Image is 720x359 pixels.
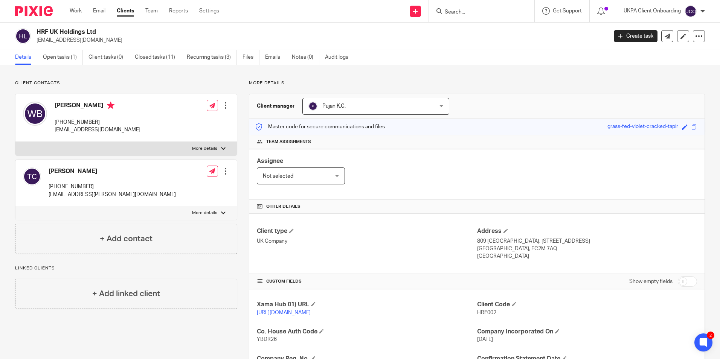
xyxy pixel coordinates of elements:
[55,126,140,134] p: [EMAIL_ADDRESS][DOMAIN_NAME]
[15,6,53,16] img: Pixie
[263,173,293,179] span: Not selected
[15,28,31,44] img: svg%3E
[477,245,697,253] p: [GEOGRAPHIC_DATA], EC2M 7AQ
[145,7,158,15] a: Team
[192,146,217,152] p: More details
[187,50,237,65] a: Recurring tasks (3)
[444,9,512,16] input: Search
[322,103,346,109] span: Pujan K.C.
[70,7,82,15] a: Work
[93,7,105,15] a: Email
[257,310,311,315] a: [URL][DOMAIN_NAME]
[266,204,301,210] span: Other details
[685,5,697,17] img: svg%3E
[265,50,286,65] a: Emails
[43,50,83,65] a: Open tasks (1)
[135,50,181,65] a: Closed tasks (11)
[55,119,140,126] p: [PHONE_NUMBER]
[55,102,140,111] h4: [PERSON_NAME]
[477,328,697,336] h4: Company Incorporated On
[243,50,259,65] a: Files
[37,28,489,36] h2: HRF UK Holdings Ltd
[553,8,582,14] span: Get Support
[192,210,217,216] p: More details
[325,50,354,65] a: Audit logs
[257,158,283,164] span: Assignee
[92,288,160,300] h4: + Add linked client
[477,237,697,245] p: 809 [GEOGRAPHIC_DATA], [STREET_ADDRESS]
[107,102,114,109] i: Primary
[15,265,237,271] p: Linked clients
[100,233,153,245] h4: + Add contact
[49,191,176,198] p: [EMAIL_ADDRESS][PERSON_NAME][DOMAIN_NAME]
[23,167,41,186] img: svg%3E
[169,7,188,15] a: Reports
[15,80,237,86] p: Client contacts
[257,337,277,342] span: YBDR26
[624,7,681,15] p: UKPA Client Onboarding
[49,183,176,190] p: [PHONE_NUMBER]
[257,227,477,235] h4: Client type
[257,328,477,336] h4: Co. House Auth Code
[477,310,496,315] span: HRF002
[607,123,678,131] div: grass-fed-violet-cracked-tapir
[257,237,477,245] p: UK Company
[257,301,477,309] h4: Xama Hub 01) URL
[477,227,697,235] h4: Address
[23,102,47,126] img: svg%3E
[199,7,219,15] a: Settings
[257,102,295,110] h3: Client manager
[117,7,134,15] a: Clients
[15,50,37,65] a: Details
[257,278,477,284] h4: CUSTOM FIELDS
[88,50,129,65] a: Client tasks (0)
[477,301,697,309] h4: Client Code
[292,50,319,65] a: Notes (0)
[266,139,311,145] span: Team assignments
[614,30,657,42] a: Create task
[477,337,493,342] span: [DATE]
[707,332,714,339] div: 2
[249,80,705,86] p: More details
[629,278,673,285] label: Show empty fields
[37,37,603,44] p: [EMAIL_ADDRESS][DOMAIN_NAME]
[255,123,385,131] p: Master code for secure communications and files
[49,167,176,175] h4: [PERSON_NAME]
[308,102,317,111] img: svg%3E
[477,253,697,260] p: [GEOGRAPHIC_DATA]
